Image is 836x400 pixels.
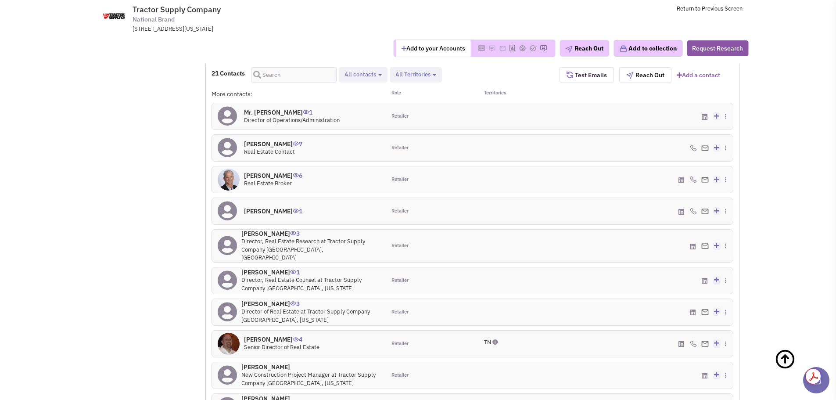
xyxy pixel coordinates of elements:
button: Add to collection [614,40,682,57]
img: Email%20Icon.png [701,145,709,151]
img: icon-UserInteraction.png [303,110,309,114]
span: 1 [290,262,300,276]
button: Add to your Accounts [396,40,470,57]
img: Please add to your accounts [488,45,495,52]
span: Retailer [391,242,409,249]
span: Retailer [391,309,409,316]
span: Retailer [391,208,409,215]
h4: [PERSON_NAME] [241,363,380,371]
span: Retailer [391,372,409,379]
img: UUFiG03oCkCQK33QuDQcJA.jpg [218,333,240,355]
span: All Territories [395,71,431,78]
div: More contacts: [212,90,385,98]
span: Senior Director of Real Estate [244,343,319,351]
span: Test Emails [573,71,607,79]
img: icon-phone.png [690,208,697,215]
span: 3 [290,293,300,308]
span: Retailer [391,144,409,151]
span: Director of Operations/Administration [244,116,340,124]
span: Real Estate Broker [244,180,292,187]
img: Email%20Icon.png [701,309,709,315]
h4: [PERSON_NAME] [241,300,380,308]
img: icon-phone.png [690,144,697,151]
span: 7 [293,133,302,148]
input: Search [251,67,337,83]
span: Director, Real Estate Counsel at Tractor Supply Company [GEOGRAPHIC_DATA], [US_STATE] [241,276,362,292]
span: Retailer [391,176,409,183]
img: icon-UserInteraction.png [293,141,299,146]
div: Role [386,90,473,98]
span: 4 [293,329,302,343]
span: Retailer [391,340,409,347]
button: Reach Out [619,67,671,83]
img: Email%20Icon.png [701,209,709,214]
span: 6 [293,165,302,180]
h4: [PERSON_NAME] [241,230,380,238]
button: Request Research [687,40,748,56]
span: 1 [303,102,312,116]
img: icon-UserInteraction.png [290,231,296,235]
img: icon-phone.png [690,340,697,347]
img: uI51QCVtMkiyajsZ5eKdLA.jpeg [218,169,240,191]
img: icon-UserInteraction.png [293,209,299,213]
h4: Mr. [PERSON_NAME] [244,108,340,116]
img: icon-phone.png [690,176,697,183]
img: Please add to your accounts [499,45,506,52]
div: Territories [473,90,560,98]
span: Retailer [391,113,409,120]
h4: [PERSON_NAME] [244,335,319,343]
button: All contacts [342,70,384,79]
span: TN [484,339,491,346]
span: Tractor Supply Company [133,4,221,14]
img: Please add to your accounts [519,45,526,52]
img: icon-UserInteraction.png [290,270,296,274]
button: All Territories [393,70,439,79]
span: 1 [293,201,302,215]
span: All contacts [344,71,376,78]
h4: [PERSON_NAME] [244,172,302,180]
h4: [PERSON_NAME] [241,268,380,276]
div: [STREET_ADDRESS][US_STATE] [133,25,362,33]
h4: [PERSON_NAME] [244,207,302,215]
img: plane.png [565,46,572,53]
img: Email%20Icon.png [701,177,709,183]
img: plane.png [626,72,633,79]
span: Retailer [391,277,409,284]
img: Please add to your accounts [540,45,547,52]
button: Reach Out [560,40,609,57]
img: Email%20Icon.png [701,341,709,346]
a: Add a contact [677,71,720,79]
span: 3 [290,223,300,238]
img: icon-collection-lavender.png [619,45,627,53]
a: Return to Previous Screen [677,5,743,12]
span: Real Estate Contact [244,148,295,155]
img: Email%20Icon.png [701,243,709,249]
img: Please add to your accounts [529,45,536,52]
img: icon-UserInteraction.png [293,173,299,177]
h4: [PERSON_NAME] [244,140,302,148]
h4: 21 Contacts [212,69,245,77]
img: icon-UserInteraction.png [290,301,296,306]
span: Director of Real Estate at Tractor Supply Company [GEOGRAPHIC_DATA], [US_STATE] [241,308,370,324]
span: Director, Real Estate Research at Tractor Supply Company [GEOGRAPHIC_DATA], [GEOGRAPHIC_DATA] [241,238,365,261]
span: National Brand [133,15,175,24]
img: icon-UserInteraction.png [293,337,299,342]
span: New Construction Project Manager at Tractor Supply Company [GEOGRAPHIC_DATA], [US_STATE] [241,371,376,387]
a: Back To Top [775,340,818,397]
button: Test Emails [560,67,614,83]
